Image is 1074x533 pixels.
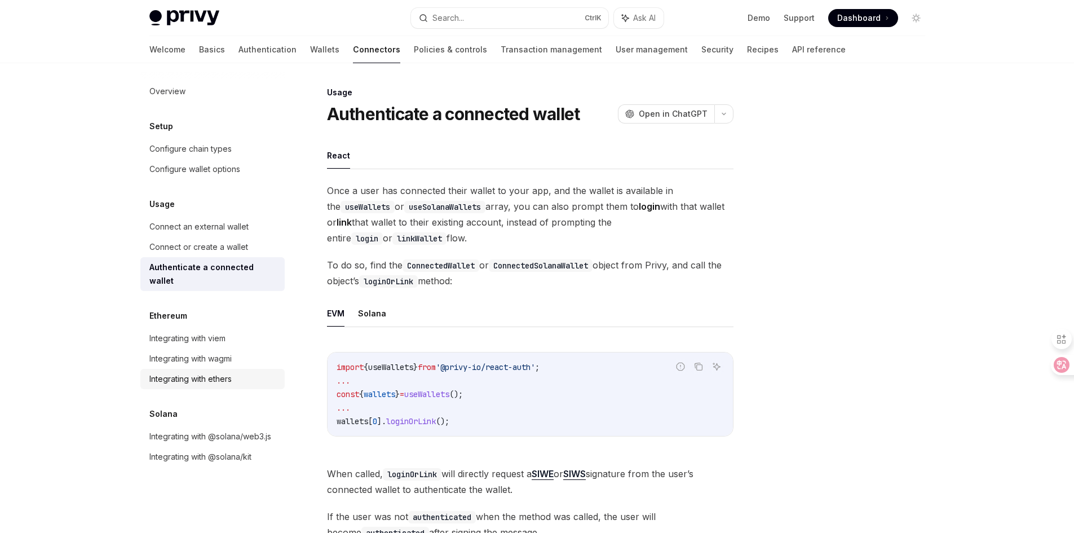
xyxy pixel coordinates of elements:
[449,389,463,399] span: ();
[238,36,297,63] a: Authentication
[709,359,724,374] button: Ask AI
[364,389,395,399] span: wallets
[368,362,413,372] span: useWallets
[140,426,285,447] a: Integrating with @solana/web3.js
[149,10,219,26] img: light logo
[140,349,285,369] a: Integrating with wagmi
[140,328,285,349] a: Integrating with viem
[149,332,226,345] div: Integrating with viem
[149,352,232,365] div: Integrating with wagmi
[149,372,232,386] div: Integrating with ethers
[149,261,278,288] div: Authenticate a connected wallet
[140,217,285,237] a: Connect an external wallet
[341,201,395,213] code: useWallets
[563,468,586,480] a: SIWS
[395,389,400,399] span: }
[140,159,285,179] a: Configure wallet options
[337,362,364,372] span: import
[784,12,815,24] a: Support
[501,36,602,63] a: Transaction management
[403,259,479,272] code: ConnectedWallet
[639,201,660,212] strong: login
[618,104,714,124] button: Open in ChatGPT
[383,468,441,481] code: loginOrLink
[359,389,364,399] span: {
[436,416,449,426] span: ();
[149,220,249,234] div: Connect an external wallet
[418,362,436,372] span: from
[837,12,881,24] span: Dashboard
[368,416,373,426] span: [
[327,87,733,98] div: Usage
[359,275,418,288] code: loginOrLink
[532,468,554,480] a: SIWE
[337,217,352,228] strong: link
[364,362,368,372] span: {
[639,108,708,120] span: Open in ChatGPT
[140,447,285,467] a: Integrating with @solana/kit
[149,120,173,133] h5: Setup
[149,407,178,421] h5: Solana
[149,430,271,443] div: Integrating with @solana/web3.js
[140,369,285,389] a: Integrating with ethers
[585,14,602,23] span: Ctrl K
[353,36,400,63] a: Connectors
[149,240,248,254] div: Connect or create a wallet
[408,511,476,523] code: authenticated
[327,183,733,246] span: Once a user has connected their wallet to your app, and the wallet is available in the or array, ...
[413,362,418,372] span: }
[392,232,447,245] code: linkWallet
[327,300,344,327] button: EVM
[747,36,779,63] a: Recipes
[701,36,733,63] a: Security
[149,36,185,63] a: Welcome
[327,466,733,497] span: When called, will directly request a or signature from the user’s connected wallet to authenticat...
[140,257,285,291] a: Authenticate a connected wallet
[140,237,285,257] a: Connect or create a wallet
[414,36,487,63] a: Policies & controls
[386,416,436,426] span: loginOrLink
[358,300,386,327] button: Solana
[828,9,898,27] a: Dashboard
[351,232,383,245] code: login
[633,12,656,24] span: Ask AI
[149,85,185,98] div: Overview
[436,362,535,372] span: '@privy-io/react-auth'
[149,162,240,176] div: Configure wallet options
[310,36,339,63] a: Wallets
[140,81,285,102] a: Overview
[149,309,187,323] h5: Ethereum
[748,12,770,24] a: Demo
[411,8,608,28] button: Search...CtrlK
[327,257,733,289] span: To do so, find the or object from Privy, and call the object’s method:
[373,416,377,426] span: 0
[327,142,350,169] button: React
[199,36,225,63] a: Basics
[404,389,449,399] span: useWallets
[337,416,368,426] span: wallets
[404,201,485,213] code: useSolanaWallets
[337,376,350,386] span: ...
[616,36,688,63] a: User management
[140,139,285,159] a: Configure chain types
[377,416,386,426] span: ].
[400,389,404,399] span: =
[792,36,846,63] a: API reference
[337,389,359,399] span: const
[489,259,593,272] code: ConnectedSolanaWallet
[327,104,580,124] h1: Authenticate a connected wallet
[535,362,540,372] span: ;
[149,142,232,156] div: Configure chain types
[907,9,925,27] button: Toggle dark mode
[337,403,350,413] span: ...
[691,359,706,374] button: Copy the contents from the code block
[614,8,664,28] button: Ask AI
[149,197,175,211] h5: Usage
[673,359,688,374] button: Report incorrect code
[149,450,251,464] div: Integrating with @solana/kit
[432,11,464,25] div: Search...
